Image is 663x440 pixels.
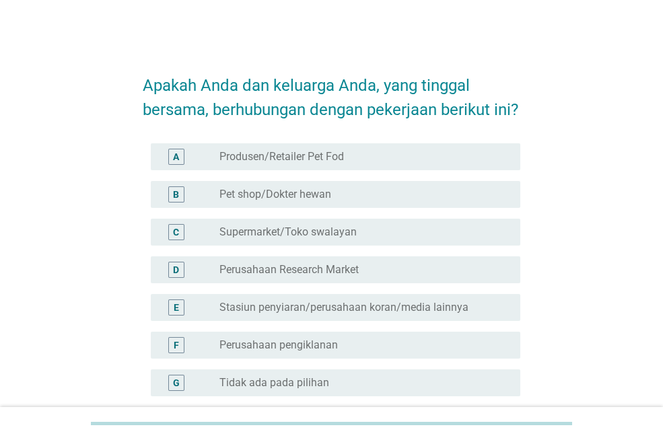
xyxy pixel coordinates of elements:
[219,263,359,277] label: Perusahaan Research Market
[173,262,179,277] div: D
[219,188,331,201] label: Pet shop/Dokter hewan
[174,300,179,314] div: E
[219,376,329,390] label: Tidak ada pada pilihan
[219,150,344,163] label: Produsen/Retailer Pet Fod
[173,187,179,201] div: B
[173,149,179,163] div: A
[219,301,468,314] label: Stasiun penyiaran/perusahaan koran/media lainnya
[173,225,179,239] div: C
[219,338,338,352] label: Perusahaan pengiklanan
[174,338,179,352] div: F
[143,60,520,122] h2: Apakah Anda dan keluarga Anda, yang tinggal bersama, berhubungan dengan pekerjaan berikut ini?
[173,375,180,390] div: G
[219,225,357,239] label: Supermarket/Toko swalayan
